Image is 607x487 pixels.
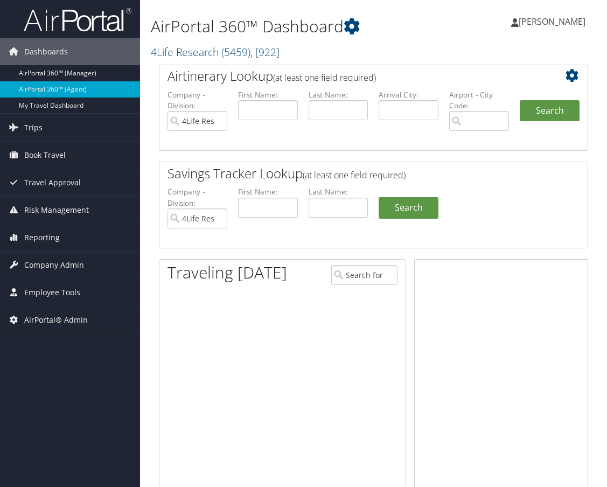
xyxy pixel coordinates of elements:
[250,45,280,59] span: , [ 922 ]
[151,45,280,59] a: 4Life Research
[379,197,438,219] a: Search
[168,261,287,284] h1: Traveling [DATE]
[449,89,509,112] label: Airport - City Code:
[519,16,585,27] span: [PERSON_NAME]
[168,164,544,183] h2: Savings Tracker Lookup
[303,169,406,181] span: (at least one field required)
[24,7,131,32] img: airportal-logo.png
[24,38,68,65] span: Dashboards
[24,142,66,169] span: Book Travel
[309,186,368,197] label: Last Name:
[379,89,438,100] label: Arrival City:
[520,100,580,122] button: Search
[24,252,84,279] span: Company Admin
[24,279,80,306] span: Employee Tools
[331,265,397,285] input: Search for Traveler
[24,197,89,224] span: Risk Management
[168,186,227,208] label: Company - Division:
[24,224,60,251] span: Reporting
[238,186,298,197] label: First Name:
[24,114,43,141] span: Trips
[273,72,376,84] span: (at least one field required)
[24,307,88,333] span: AirPortal® Admin
[151,15,448,38] h1: AirPortal 360™ Dashboard
[238,89,298,100] label: First Name:
[168,89,227,112] label: Company - Division:
[309,89,368,100] label: Last Name:
[221,45,250,59] span: ( 5459 )
[168,67,544,85] h2: Airtinerary Lookup
[511,5,596,38] a: [PERSON_NAME]
[168,208,227,228] input: search accounts
[24,169,81,196] span: Travel Approval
